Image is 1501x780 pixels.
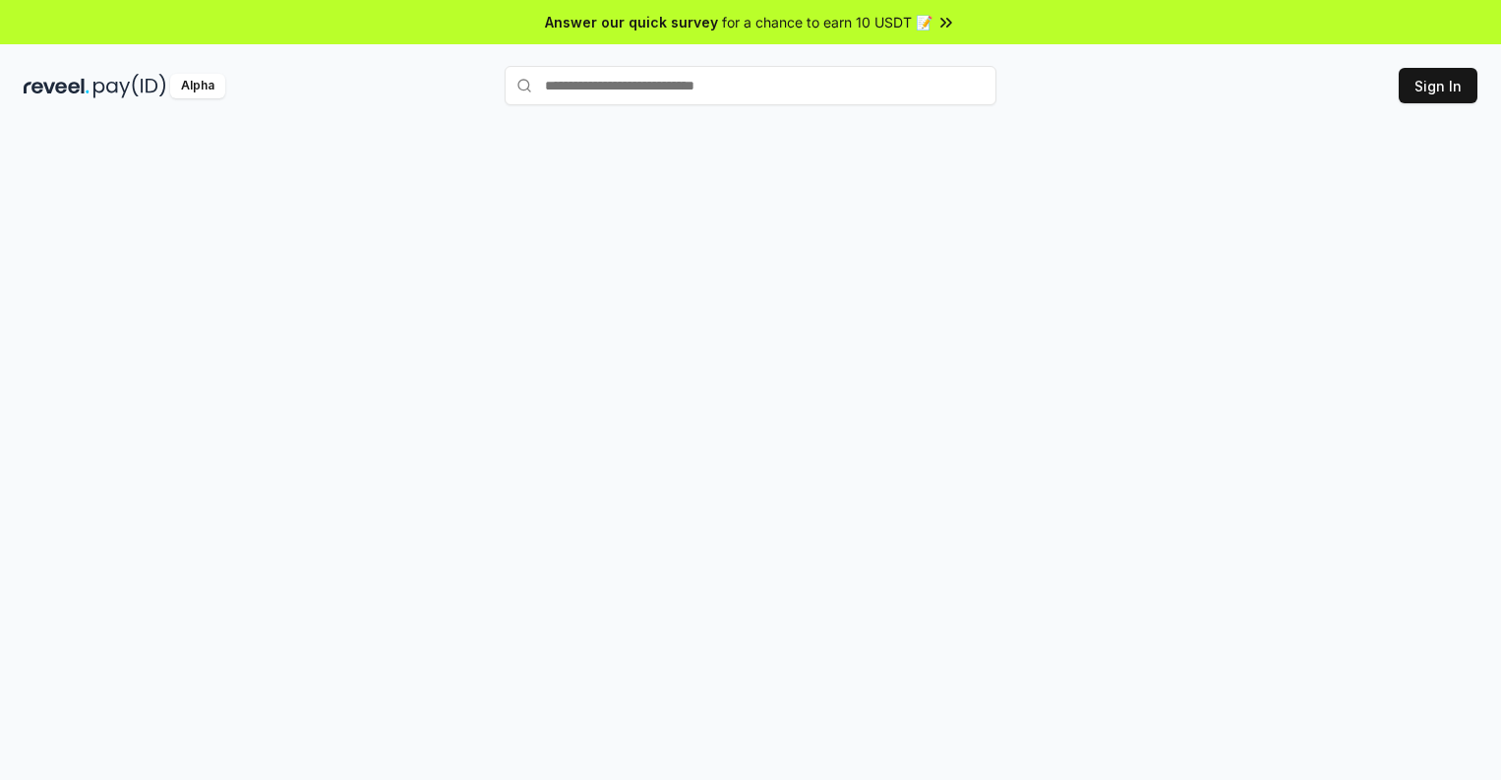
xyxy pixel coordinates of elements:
[545,12,718,32] span: Answer our quick survey
[722,12,932,32] span: for a chance to earn 10 USDT 📝
[1399,68,1477,103] button: Sign In
[24,74,90,98] img: reveel_dark
[170,74,225,98] div: Alpha
[93,74,166,98] img: pay_id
